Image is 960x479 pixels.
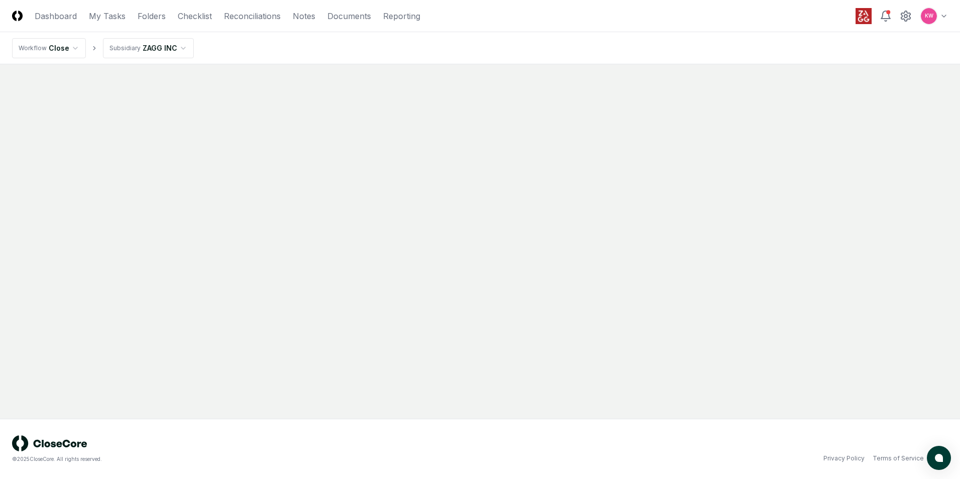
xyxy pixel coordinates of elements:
a: Terms of Service [873,454,924,463]
a: Reconciliations [224,10,281,22]
nav: breadcrumb [12,38,194,58]
a: Checklist [178,10,212,22]
img: Logo [12,11,23,21]
a: Privacy Policy [823,454,865,463]
div: Subsidiary [109,44,141,53]
div: Workflow [19,44,47,53]
img: logo [12,435,87,451]
a: Folders [138,10,166,22]
a: My Tasks [89,10,126,22]
a: Documents [327,10,371,22]
div: © 2025 CloseCore. All rights reserved. [12,455,480,463]
span: KW [925,12,933,20]
a: Dashboard [35,10,77,22]
button: atlas-launcher [927,446,951,470]
img: ZAGG logo [856,8,872,24]
a: Notes [293,10,315,22]
a: Reporting [383,10,420,22]
button: KW [920,7,938,25]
